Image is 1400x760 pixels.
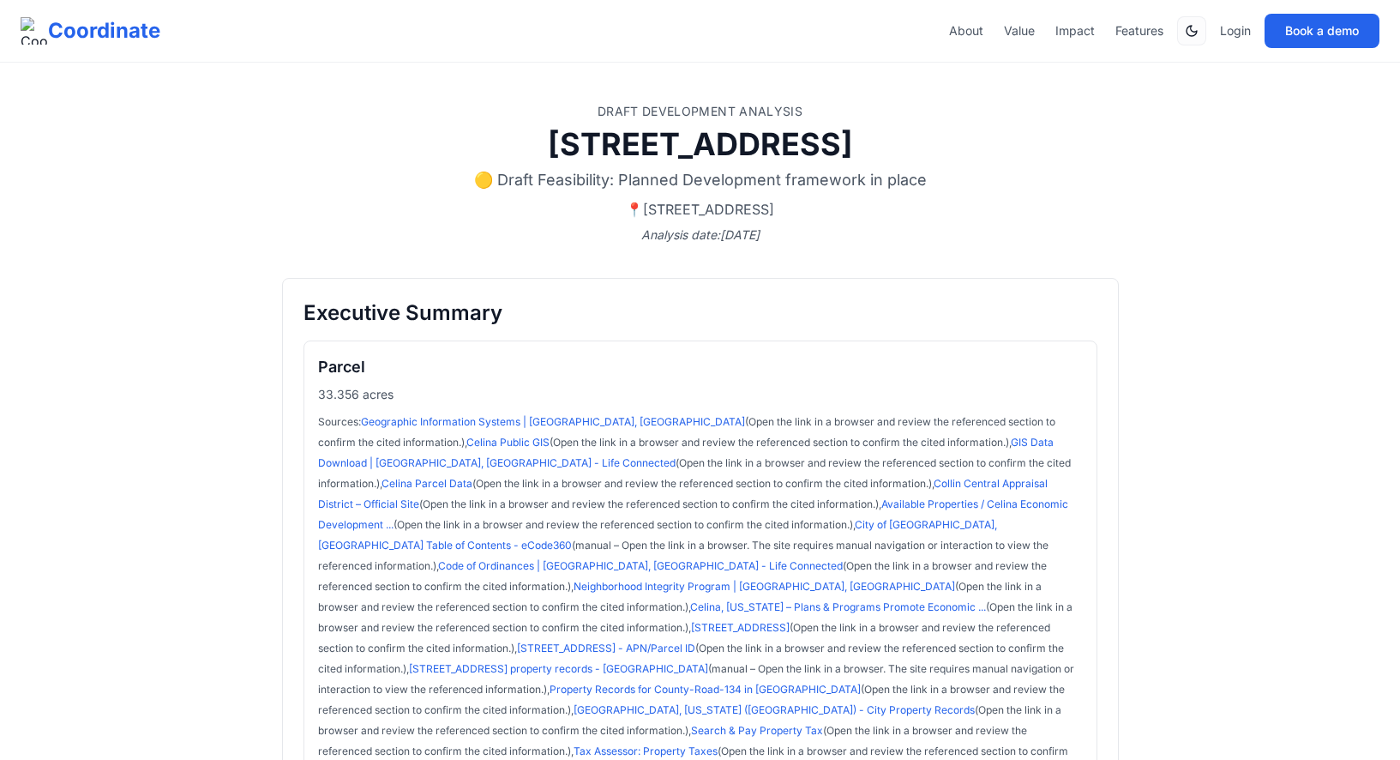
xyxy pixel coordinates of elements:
span: (Open the link in a browser and review the referenced section to confirm the cited information.) , [318,559,1047,593]
p: Draft Development Analysis [282,103,1119,120]
a: Celina Public GIS [466,436,550,449]
h1: [STREET_ADDRESS] [282,127,1119,161]
button: Switch to dark mode [1177,16,1206,45]
span: (Open the link in a browser and review the referenced section to confirm the cited information.) , [318,415,1055,449]
a: Celina, [US_STATE] – Plans & Programs Promote Economic ... [690,600,986,613]
span: (Open the link in a browser and review the referenced section to confirm the cited information.) , [318,683,1065,716]
a: Neighborhood Integrity Program | [GEOGRAPHIC_DATA], [GEOGRAPHIC_DATA] [574,580,955,593]
img: Coordinate [21,17,48,45]
a: Search & Pay Property Tax [691,724,823,737]
span: (Open the link in a browser and review the referenced section to confirm the cited information.) , [466,436,1011,449]
span: (Open the link in a browser and review the referenced section to confirm the cited information.) , [318,703,1061,737]
span: (Open the link in a browser and review the referenced section to confirm the cited information.) , [382,477,934,490]
a: Property Records for County-Road-134 in [GEOGRAPHIC_DATA] [550,683,861,696]
a: About [949,22,983,39]
a: [STREET_ADDRESS] [691,621,790,634]
a: Features [1115,22,1163,39]
a: [STREET_ADDRESS] - APN/Parcel ID [517,642,695,654]
span: Coordinate [48,17,160,45]
p: 33.356 acres [318,386,1083,403]
h2: Executive Summary [303,299,1097,327]
a: Tax Assessor: Property Taxes [574,745,718,757]
p: Analysis date: [DATE] [282,226,1119,244]
a: [GEOGRAPHIC_DATA], [US_STATE] ([GEOGRAPHIC_DATA]) - City Property Records [574,703,975,716]
button: Book a demo [1265,14,1379,48]
span: (Open the link in a browser and review the referenced section to confirm the cited information.) , [318,580,1042,613]
p: 🟡 Draft Feasibility: Planned Development framework in place [282,168,1119,192]
a: Login [1220,22,1251,39]
a: [STREET_ADDRESS] property records - [GEOGRAPHIC_DATA] [409,662,708,675]
a: Code of Ordinances | [GEOGRAPHIC_DATA], [GEOGRAPHIC_DATA] - Life Connected [438,559,843,572]
span: (Open the link in a browser and review the referenced section to confirm the cited information.) , [318,600,1073,634]
a: Celina Parcel Data [382,477,472,490]
span: (Open the link in a browser and review the referenced section to confirm the cited information.) , [318,436,1071,490]
span: (Open the link in a browser and review the referenced section to confirm the cited information.) , [318,642,1064,675]
a: Impact [1055,22,1095,39]
a: Value [1004,22,1035,39]
a: Geographic Information Systems | [GEOGRAPHIC_DATA], [GEOGRAPHIC_DATA] [361,415,745,428]
p: 📍 [STREET_ADDRESS] [282,199,1119,220]
span: (manual – Open the link in a browser. The site requires manual navigation or interaction to view ... [318,518,1048,572]
h3: Parcel [318,355,1083,379]
span: (manual – Open the link in a browser. The site requires manual navigation or interaction to view ... [318,662,1074,696]
a: Coordinate [21,17,160,45]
